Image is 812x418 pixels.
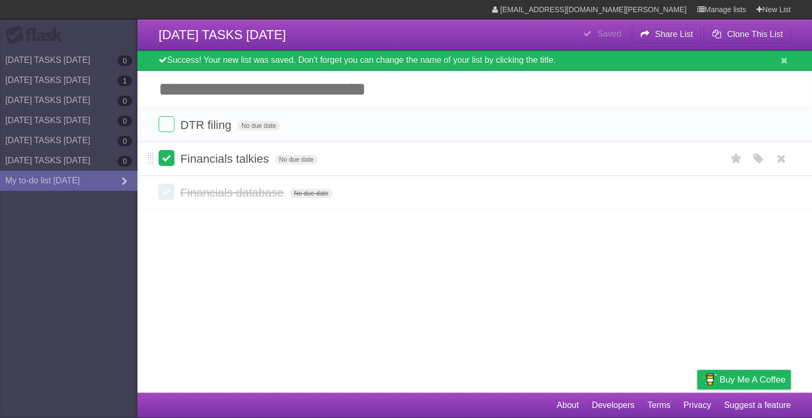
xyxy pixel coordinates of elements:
span: Buy me a coffee [719,370,786,389]
label: Done [159,184,174,200]
b: 0 [117,96,132,106]
span: No due date [237,121,280,131]
span: DTR filing [180,118,234,132]
a: Suggest a feature [724,395,791,415]
a: About [557,395,579,415]
a: Privacy [684,395,711,415]
a: Terms [648,395,671,415]
a: Developers [592,395,634,415]
div: Success! Your new list was saved. Don't forget you can change the name of your list by clicking t... [137,50,812,71]
button: Clone This List [704,25,791,44]
b: Clone This List [727,30,783,39]
b: 0 [117,156,132,166]
span: No due date [275,155,318,164]
span: [DATE] TASKS [DATE] [159,27,286,42]
span: Financials database [180,186,287,199]
a: Buy me a coffee [697,370,791,389]
span: Financials talkies [180,152,272,165]
b: 0 [117,136,132,146]
b: Share List [655,30,693,39]
div: Flask [5,26,69,45]
img: Buy me a coffee [703,370,717,388]
span: No due date [290,189,333,198]
b: 0 [117,116,132,126]
label: Done [159,150,174,166]
b: Saved [597,29,621,38]
button: Share List [632,25,702,44]
label: Star task [726,150,746,168]
b: 1 [117,76,132,86]
label: Done [159,116,174,132]
b: 0 [117,55,132,66]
